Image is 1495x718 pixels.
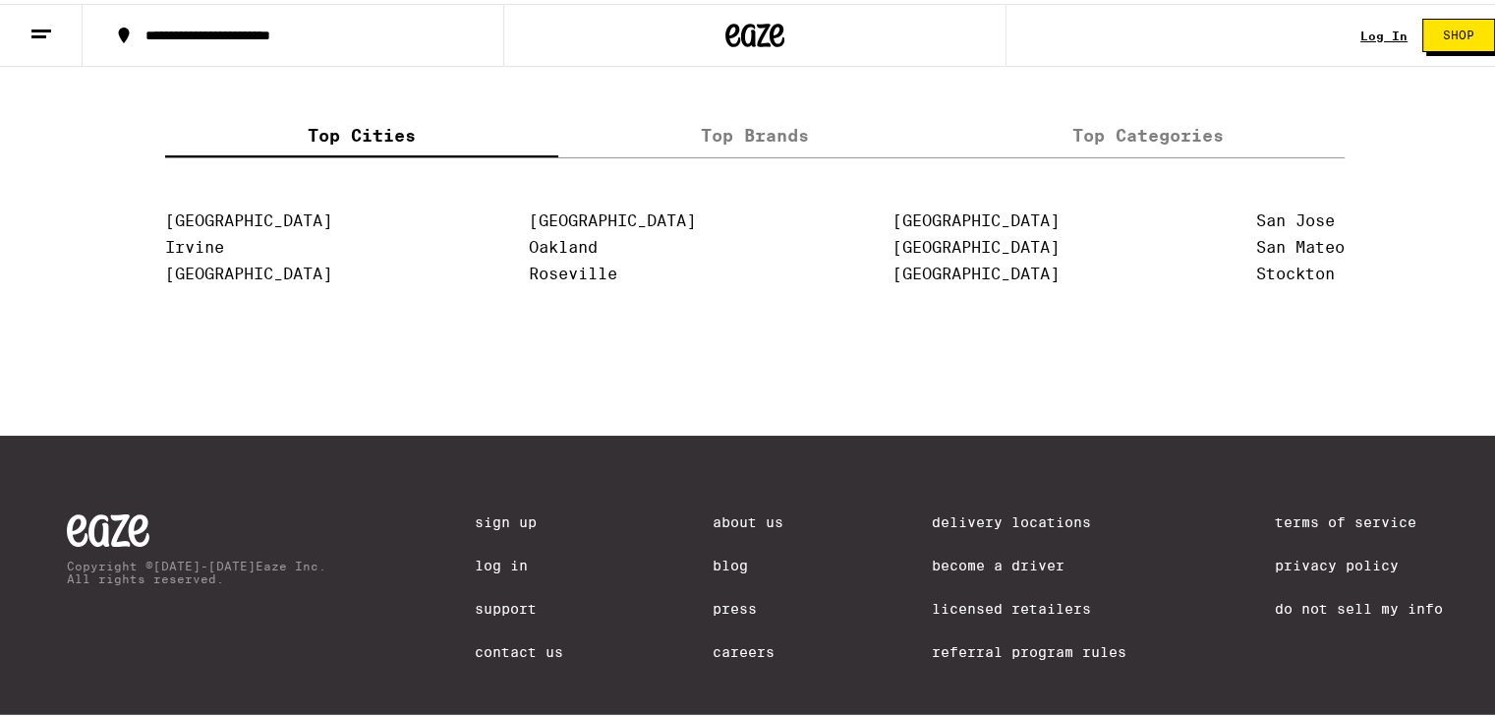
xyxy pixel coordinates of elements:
label: Top Cities [165,111,558,153]
button: Shop [1422,15,1495,48]
a: Support [475,597,563,613]
a: Log In [1360,26,1408,38]
a: [GEOGRAPHIC_DATA] [165,208,332,226]
a: [GEOGRAPHIC_DATA] [892,234,1060,253]
label: Top Categories [951,111,1345,153]
span: Hi. Need any help? [12,14,142,30]
a: Contact Us [475,640,563,656]
span: Shop [1443,26,1474,37]
a: Do Not Sell My Info [1275,597,1443,613]
a: Delivery Locations [932,510,1126,526]
a: Blog [713,554,783,569]
a: Irvine [165,234,224,253]
a: Licensed Retailers [932,597,1126,613]
a: [GEOGRAPHIC_DATA] [165,261,332,279]
a: [GEOGRAPHIC_DATA] [529,208,696,226]
label: Top Brands [558,111,951,153]
p: Copyright © [DATE]-[DATE] Eaze Inc. All rights reserved. [67,556,326,581]
a: About Us [713,510,783,526]
a: [GEOGRAPHIC_DATA] [892,208,1060,226]
a: Terms of Service [1275,510,1443,526]
a: Referral Program Rules [932,640,1126,656]
a: Log In [475,554,563,569]
a: Stockton [1256,261,1335,279]
a: Careers [713,640,783,656]
a: San Mateo [1256,234,1345,253]
a: Press [713,597,783,613]
a: San Jose [1256,208,1335,226]
a: Privacy Policy [1275,554,1443,569]
a: Oakland [529,234,598,253]
a: Roseville [529,261,617,279]
a: Sign Up [475,510,563,526]
a: [GEOGRAPHIC_DATA] [892,261,1060,279]
div: tabs [165,111,1345,154]
a: Become a Driver [932,554,1126,569]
